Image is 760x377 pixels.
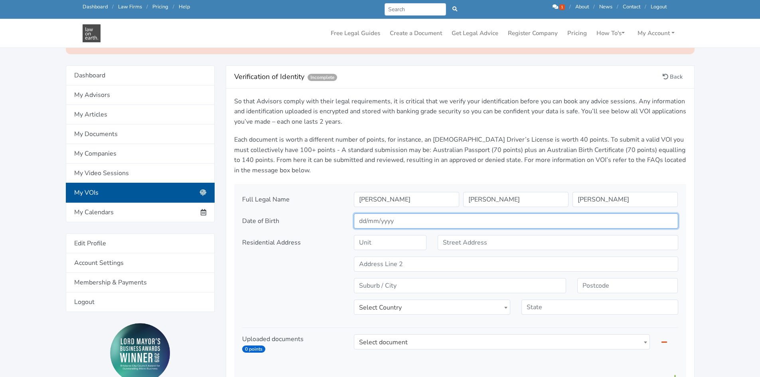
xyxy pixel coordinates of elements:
a: Account Settings [66,253,215,273]
a: 1 [553,3,566,10]
a: My Account [634,26,678,41]
a: My Advisors [66,85,215,105]
a: Help [179,3,190,10]
input: Search [385,3,446,16]
a: Register Company [505,26,561,41]
a: My Articles [66,105,215,124]
div: Residential Address [237,235,348,321]
a: Pricing [564,26,590,41]
input: Last Name [572,192,678,207]
a: Get Legal Advice [448,26,501,41]
span: / [617,3,618,10]
input: Street Address [438,235,678,250]
a: My VOIs [66,183,215,203]
input: First Name [354,192,459,207]
input: Middle Name [463,192,569,207]
input: State [521,300,678,315]
span: / [146,3,148,10]
a: Dashboard [83,3,108,10]
a: About [575,3,589,10]
a: Edit Profile [66,233,215,253]
span: / [593,3,595,10]
span: / [173,3,174,10]
input: Address Line 2 [354,257,678,272]
h4: Verification of Identity [234,71,659,83]
input: Unit [354,235,426,250]
div: Full Legal Name [237,192,348,207]
a: How To's [593,26,628,41]
a: Logout [651,3,667,10]
a: My Calendars [66,203,215,222]
span: Select Country [354,300,510,315]
a: Dashboard [66,65,215,85]
a: My Documents [66,124,215,144]
a: Contact [623,3,640,10]
span: 0 points [242,345,265,353]
span: Select document [354,334,650,349]
a: Logout [66,292,215,312]
a: Create a Document [387,26,445,41]
span: 1 [559,4,565,10]
span: / [569,3,571,10]
input: Suburb / City [354,278,566,293]
span: / [645,3,646,10]
a: Membership & Payments [66,273,215,292]
input: Postcode [577,278,678,293]
span: Incomplete [308,74,337,81]
img: Law On Earth [83,24,101,42]
a: Back [659,71,686,83]
a: My Video Sessions [66,164,215,183]
span: Select document [354,335,650,350]
a: Free Legal Guides [328,26,383,41]
a: My Companies [66,144,215,164]
a: Law Firms [118,3,142,10]
a: Pricing [152,3,168,10]
p: Each document is worth a different number of points, for instance, an [DEMOGRAPHIC_DATA] Driver’s... [234,135,686,176]
p: So that Advisors comply with their legal requirements, it is critical that we verify your identif... [234,97,686,127]
span: / [112,3,114,10]
div: Date of Birth [237,213,348,229]
input: dd/mm/yyyy [354,213,678,229]
div: Uploaded documents [237,334,348,370]
a: News [599,3,612,10]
